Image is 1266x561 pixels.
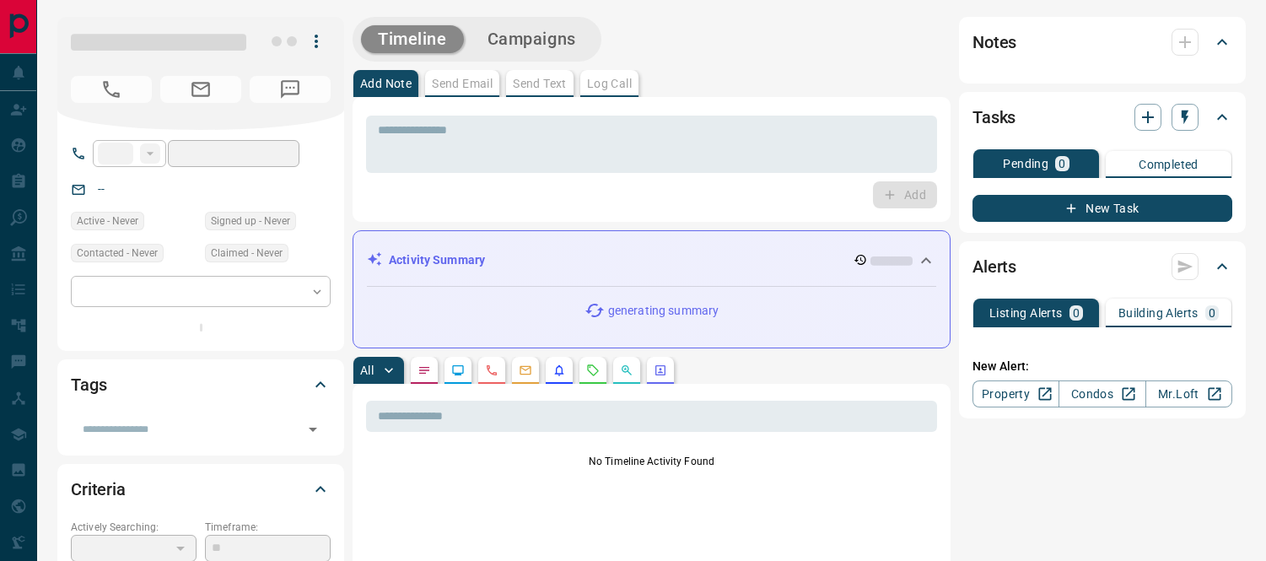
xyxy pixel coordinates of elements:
button: New Task [972,195,1232,222]
p: No Timeline Activity Found [366,454,937,469]
h2: Tags [71,371,106,398]
p: Actively Searching: [71,520,197,535]
span: Signed up - Never [211,213,290,229]
p: Add Note [360,78,412,89]
svg: Agent Actions [654,364,667,377]
div: Activity Summary [367,245,936,276]
svg: Notes [418,364,431,377]
p: New Alert: [972,358,1232,375]
h2: Alerts [972,253,1016,280]
div: Criteria [71,469,331,510]
svg: Opportunities [620,364,633,377]
a: Property [972,380,1059,407]
h2: Criteria [71,476,126,503]
svg: Calls [485,364,498,377]
span: Active - Never [77,213,138,229]
button: Timeline [361,25,464,53]
p: 0 [1209,307,1215,319]
p: 0 [1059,158,1065,170]
svg: Listing Alerts [552,364,566,377]
a: Condos [1059,380,1145,407]
div: Notes [972,22,1232,62]
svg: Requests [586,364,600,377]
span: No Email [160,76,241,103]
p: Listing Alerts [989,307,1063,319]
div: Tags [71,364,331,405]
h2: Notes [972,29,1016,56]
p: Pending [1003,158,1048,170]
a: Mr.Loft [1145,380,1232,407]
p: Activity Summary [389,251,485,269]
p: Completed [1139,159,1199,170]
p: 0 [1073,307,1080,319]
div: Tasks [972,97,1232,138]
span: No Number [250,76,331,103]
p: All [360,364,374,376]
button: Open [301,418,325,441]
span: Claimed - Never [211,245,283,262]
p: Timeframe: [205,520,331,535]
p: Building Alerts [1118,307,1199,319]
div: Alerts [972,246,1232,287]
h2: Tasks [972,104,1015,131]
button: Campaigns [471,25,593,53]
svg: Emails [519,364,532,377]
a: -- [98,182,105,196]
span: No Number [71,76,152,103]
p: generating summary [608,302,719,320]
svg: Lead Browsing Activity [451,364,465,377]
span: Contacted - Never [77,245,158,262]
